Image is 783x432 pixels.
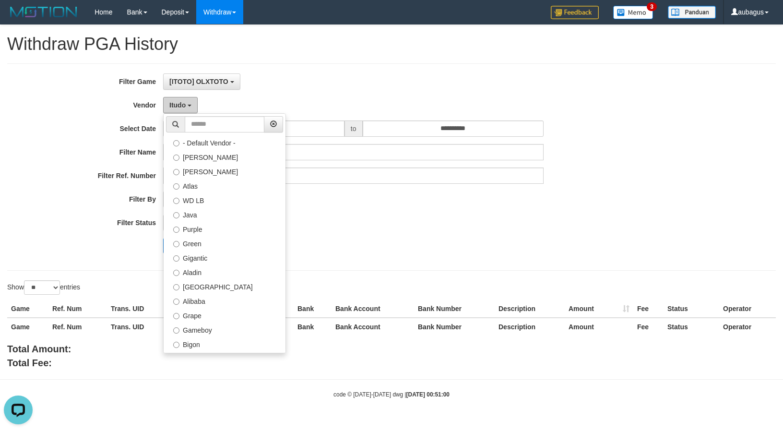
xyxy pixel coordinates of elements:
[164,164,285,178] label: [PERSON_NAME]
[164,135,285,149] label: - Default Vendor -
[173,299,179,305] input: Alibaba
[48,318,107,336] th: Ref. Num
[173,140,179,146] input: - Default Vendor -
[565,300,633,318] th: Amount
[719,318,776,336] th: Operator
[169,78,228,85] span: [ITOTO] OLXTOTO
[173,313,179,319] input: Grape
[48,300,107,318] th: Ref. Num
[107,318,171,336] th: Trans. UID
[406,391,450,398] strong: [DATE] 00:51:00
[414,318,495,336] th: Bank Number
[173,327,179,334] input: Gameboy
[164,336,285,351] label: Bigon
[664,300,719,318] th: Status
[7,358,52,368] b: Total Fee:
[633,300,664,318] th: Fee
[495,318,565,336] th: Description
[7,5,80,19] img: MOTION_logo.png
[7,280,80,295] label: Show entries
[107,300,171,318] th: Trans. UID
[164,322,285,336] label: Gameboy
[613,6,653,19] img: Button%20Memo.svg
[565,318,633,336] th: Amount
[414,300,495,318] th: Bank Number
[495,300,565,318] th: Description
[647,2,657,11] span: 3
[173,198,179,204] input: WD LB
[7,35,776,54] h1: Withdraw PGA History
[163,97,198,113] button: Itudo
[633,318,664,336] th: Fee
[173,212,179,218] input: Java
[164,207,285,221] label: Java
[7,344,71,354] b: Total Amount:
[164,149,285,164] label: [PERSON_NAME]
[4,4,33,33] button: Open LiveChat chat widget
[173,155,179,161] input: [PERSON_NAME]
[173,227,179,233] input: Purple
[173,255,179,262] input: Gigantic
[7,318,48,336] th: Game
[344,120,363,137] span: to
[164,178,285,192] label: Atlas
[164,351,285,365] label: Allstar
[164,221,285,236] label: Purple
[164,293,285,308] label: Alibaba
[332,318,414,336] th: Bank Account
[164,264,285,279] label: Aladin
[551,6,599,19] img: Feedback.jpg
[333,391,450,398] small: code © [DATE]-[DATE] dwg |
[668,6,716,19] img: panduan.png
[164,192,285,207] label: WD LB
[173,183,179,190] input: Atlas
[163,73,240,90] button: [ITOTO] OLXTOTO
[7,300,48,318] th: Game
[173,169,179,175] input: [PERSON_NAME]
[664,318,719,336] th: Status
[164,236,285,250] label: Green
[173,284,179,290] input: [GEOGRAPHIC_DATA]
[164,279,285,293] label: [GEOGRAPHIC_DATA]
[164,308,285,322] label: Grape
[173,342,179,348] input: Bigon
[173,241,179,247] input: Green
[24,280,60,295] select: Showentries
[169,101,186,109] span: Itudo
[294,318,332,336] th: Bank
[164,250,285,264] label: Gigantic
[332,300,414,318] th: Bank Account
[294,300,332,318] th: Bank
[173,270,179,276] input: Aladin
[719,300,776,318] th: Operator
